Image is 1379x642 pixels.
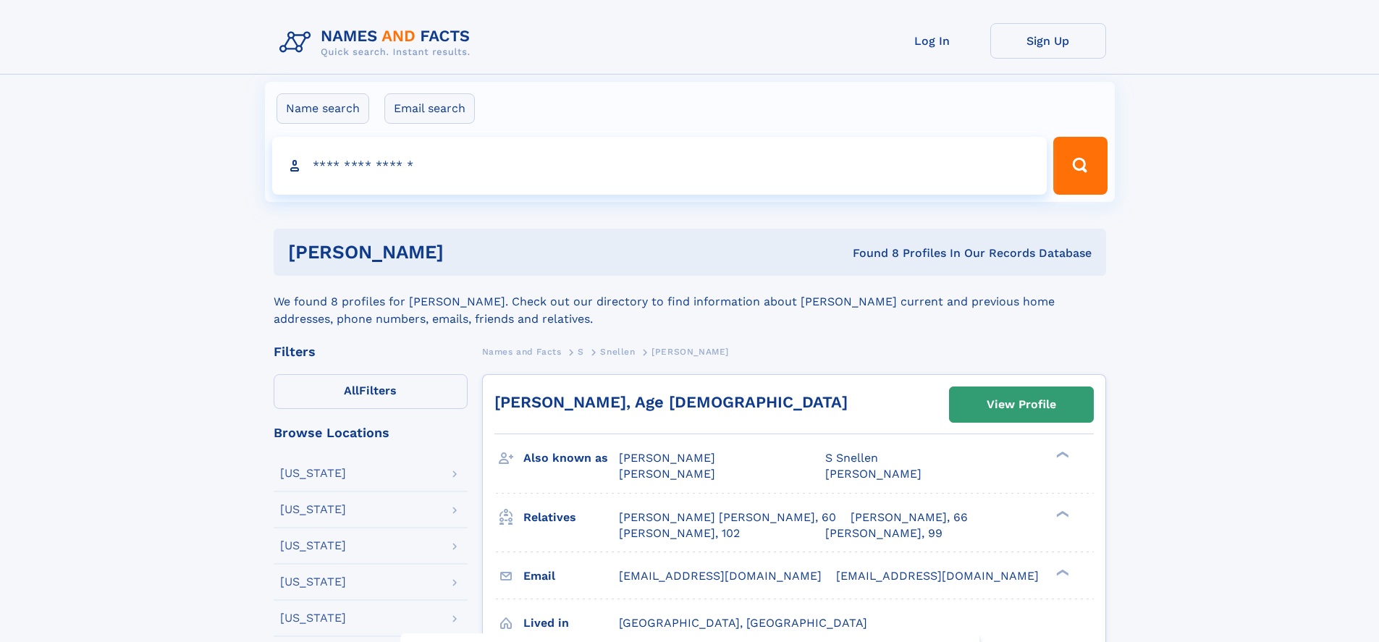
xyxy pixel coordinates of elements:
h1: [PERSON_NAME] [288,243,649,261]
span: [PERSON_NAME] [651,347,729,357]
label: Filters [274,374,468,409]
span: S [578,347,584,357]
button: Search Button [1053,137,1107,195]
a: [PERSON_NAME] [PERSON_NAME], 60 [619,510,836,525]
span: Snellen [600,347,635,357]
a: S [578,342,584,360]
div: [US_STATE] [280,612,346,624]
div: ❯ [1053,509,1070,518]
div: [US_STATE] [280,468,346,479]
div: ❯ [1053,567,1070,577]
div: ❯ [1053,450,1070,460]
span: [GEOGRAPHIC_DATA], [GEOGRAPHIC_DATA] [619,616,867,630]
div: Filters [274,345,468,358]
h3: Email [523,564,619,588]
div: Browse Locations [274,426,468,439]
h3: Relatives [523,505,619,530]
span: [PERSON_NAME] [619,451,715,465]
input: search input [272,137,1047,195]
span: [PERSON_NAME] [825,467,922,481]
span: [EMAIL_ADDRESS][DOMAIN_NAME] [836,569,1039,583]
a: Sign Up [990,23,1106,59]
label: Email search [384,93,475,124]
a: [PERSON_NAME], 66 [851,510,968,525]
span: [EMAIL_ADDRESS][DOMAIN_NAME] [619,569,822,583]
span: All [344,384,359,397]
span: S Snellen [825,451,878,465]
h3: Lived in [523,611,619,635]
label: Name search [277,93,369,124]
a: [PERSON_NAME], 99 [825,525,942,541]
a: [PERSON_NAME], Age [DEMOGRAPHIC_DATA] [494,393,848,411]
div: View Profile [987,388,1056,421]
div: Found 8 Profiles In Our Records Database [648,245,1092,261]
div: [US_STATE] [280,576,346,588]
img: Logo Names and Facts [274,23,482,62]
h3: Also known as [523,446,619,470]
div: We found 8 profiles for [PERSON_NAME]. Check out our directory to find information about [PERSON_... [274,276,1106,328]
a: Names and Facts [482,342,562,360]
div: [US_STATE] [280,504,346,515]
a: View Profile [950,387,1093,422]
div: [US_STATE] [280,540,346,552]
a: [PERSON_NAME], 102 [619,525,740,541]
a: Log In [874,23,990,59]
span: [PERSON_NAME] [619,467,715,481]
a: Snellen [600,342,635,360]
